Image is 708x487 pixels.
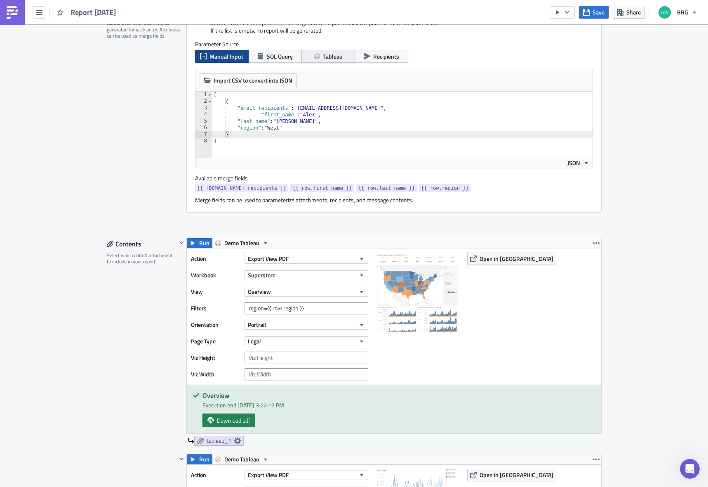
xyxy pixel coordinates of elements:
a: tableau_1 [194,436,244,446]
span: Manual Input [209,52,243,61]
span: Run [199,454,209,464]
button: go back [5,3,21,19]
span: Superstore [248,271,275,279]
span: Open in [GEOGRAPHIC_DATA] [480,254,553,263]
span: Open in [GEOGRAPHIC_DATA] [480,470,553,479]
span: Report [DATE] [71,7,117,17]
div: Feel free to book a call here or suggest some times that work for you. [13,77,129,101]
div: Define a list of parameters to iterate over. One report will be generated for each entry. Attribu... [107,14,181,39]
span: {{ [DOMAIN_NAME]_recipients }} [197,184,287,192]
button: Home [129,3,145,19]
button: Portrait [245,320,368,330]
div: 2 [195,98,212,105]
span: Demo Tableau [224,238,259,248]
h5: Overview [202,392,595,399]
span: Import CSV to convert into JSON [214,76,292,85]
input: Viz Width [245,368,368,381]
div: 1 [195,92,212,98]
div: Hey [PERSON_NAME], Saw that you requested a demo call. Happy to chat again. [13,52,129,77]
a: {{ row.last_name }} [356,184,417,192]
label: Viz Width [191,368,240,381]
p: Hi [3,3,394,10]
div: [PERSON_NAME] • [DATE] [13,136,78,141]
a: {{ row.region }} [419,184,471,192]
div: Iterates over a list of parameters and generates a personalised report for each entry in the list... [195,19,593,40]
a: Download pdf [202,414,255,427]
a: {{ row.first_name }}, [9,3,59,10]
a: [URL][DOMAIN_NAME][PERSON_NAME] [13,93,125,100]
label: Available merge fields [195,175,257,182]
span: Tableau [323,52,343,61]
div: 4 [195,111,212,118]
span: Portrait [248,320,266,329]
a: {{ [DOMAIN_NAME]_recipients }} [195,184,289,192]
span: Download pdf [217,416,250,425]
button: Upload attachment [13,270,19,277]
div: Execution end: [DATE] 3:22:17 PM [202,401,595,409]
span: {{ row.last_name }} [358,184,415,192]
span: Recipients [373,52,399,61]
span: BRG [677,8,688,17]
button: Export View PDF [245,254,368,264]
textarea: Message… [7,253,158,267]
div: 5 [195,118,212,125]
label: Page Type [191,335,240,348]
label: Orientation [191,319,240,331]
button: Gif picker [39,270,46,277]
span: JSON [567,158,580,167]
button: Import CSV to convert into JSON [200,73,297,87]
body: Rich Text Area. Press ALT-0 for help. [3,3,394,28]
span: Overview [248,287,271,296]
div: Hey [PERSON_NAME],Saw that you requested a demo call. Happy to chat again.Feel free to book a cal... [7,47,135,134]
div: 3 [195,105,212,111]
span: Legal [248,337,261,345]
div: Looking forward to it. Best, [13,105,129,121]
img: Avatar [658,5,672,19]
span: SQL Query [267,52,293,61]
button: Save [579,6,609,19]
button: Open in [GEOGRAPHIC_DATA] [467,253,556,265]
label: Action [191,253,240,265]
span: tableau_1 [207,437,231,444]
span: {{ row.region }} [421,184,469,192]
img: Profile image for Operator [24,5,37,18]
h1: Operator [40,4,69,10]
div: [PERSON_NAME] [13,121,129,130]
img: PushMetrics [6,6,19,19]
a: {{ row.region }} [81,21,118,28]
button: Hide content [176,238,186,248]
button: Tableau [301,50,355,63]
button: Superstore [245,270,368,280]
span: Export View PDF [248,470,289,479]
span: Share [626,8,641,17]
div: Merge fields can be used to parameterize attachments, recipients, and message contents. [195,196,593,204]
button: Recipients [355,50,408,63]
button: Open in [GEOGRAPHIC_DATA] [467,469,556,481]
div: 7 [195,131,212,138]
span: Export View PDF [248,254,289,263]
button: Demo Tableau [212,454,272,464]
div: Close [145,3,160,18]
span: Save [593,8,605,17]
button: BRG [654,3,702,21]
img: View Image [376,253,459,335]
span: Demo Tableau [224,454,259,464]
span: Here is your report for Region: [3,21,118,28]
button: Run [187,238,212,248]
label: View [191,286,240,298]
button: Demo Tableau [212,238,272,248]
button: Start recording [52,270,59,277]
button: Export View PDF [245,470,368,480]
label: Viz Height [191,352,240,364]
label: Action [191,469,240,481]
label: Parameter Source [195,40,593,48]
span: {{ row.first_name }} [292,184,352,192]
input: Filter1=Value1&... [245,302,368,314]
label: Workbook [191,269,240,281]
span: Run [199,238,209,248]
iframe: Intercom live chat [680,459,700,479]
label: Filters [191,302,240,314]
div: 8 [195,138,212,144]
button: Send a message… [141,267,155,280]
